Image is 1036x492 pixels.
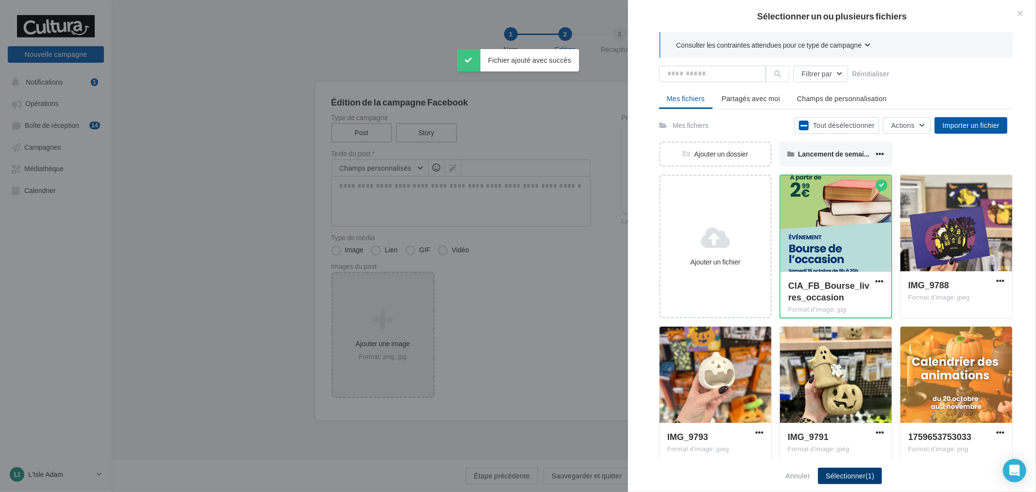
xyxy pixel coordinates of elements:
[661,149,770,159] div: Ajouter un dossier
[942,121,1000,129] span: Importer un fichier
[673,121,709,130] div: Mes fichiers
[891,121,915,129] span: Actions
[883,117,931,134] button: Actions
[644,12,1020,20] h2: Sélectionner un ou plusieurs fichiers
[788,280,869,302] span: CIA_FB_Bourse_livres_occasion
[1003,459,1026,482] div: Open Intercom Messenger
[866,472,874,480] span: (1)
[908,431,971,442] span: 1759653753033
[788,305,883,314] div: Format d'image: jpg
[793,66,848,82] button: Filtrer par
[908,280,949,290] span: IMG_9788
[676,40,870,52] button: Consulter les contraintes attendues pour ce type de campagne
[908,293,1004,302] div: Format d'image: jpeg
[664,257,766,267] div: Ajouter un fichier
[818,468,882,484] button: Sélectionner(1)
[848,68,893,80] button: Réinitialiser
[908,445,1004,454] div: Format d'image: png
[798,150,885,158] span: Lancement de semaine S50
[795,117,879,134] button: Tout désélectionner
[722,94,780,103] span: Partagés avec moi
[676,40,862,50] span: Consulter les contraintes attendues pour ce type de campagne
[782,470,815,482] button: Annuler
[667,445,764,454] div: Format d'image: jpeg
[457,49,579,71] div: Fichier ajouté avec succès
[788,431,829,442] span: IMG_9791
[934,117,1007,134] button: Importer un fichier
[788,445,884,454] div: Format d'image: jpeg
[667,94,705,103] span: Mes fichiers
[667,431,708,442] span: IMG_9793
[797,94,887,103] span: Champs de personnalisation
